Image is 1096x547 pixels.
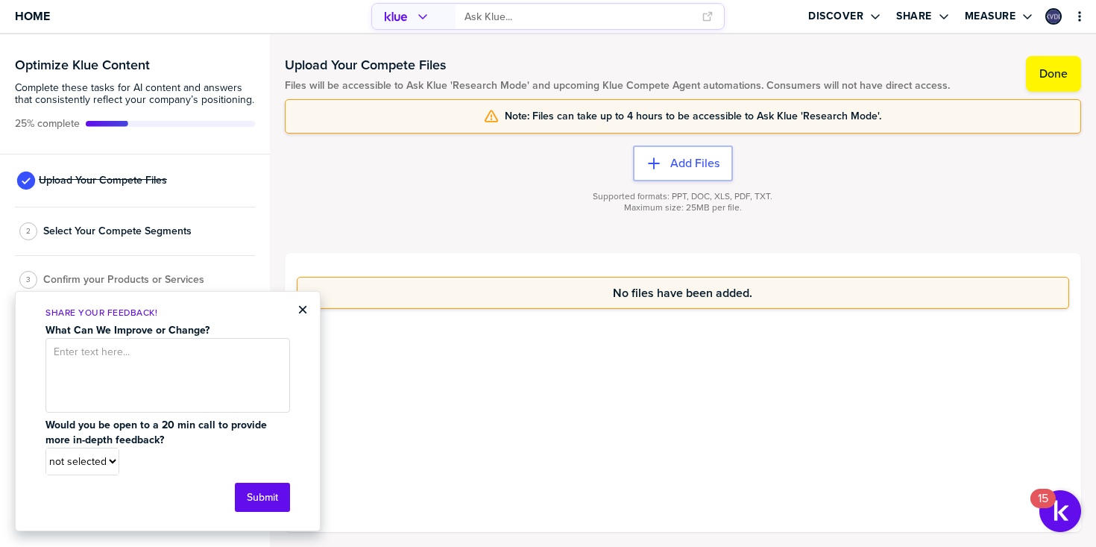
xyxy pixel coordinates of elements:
label: Discover [808,10,863,23]
strong: Would you be open to a 20 min call to provide more in-depth feedback? [45,417,270,448]
div: 15 [1038,498,1048,518]
button: Open Resource Center, 15 new notifications [1039,490,1081,532]
span: Active [15,118,80,130]
label: Share [896,10,932,23]
p: Share Your Feedback! [45,307,290,319]
label: Done [1039,66,1068,81]
span: Select Your Compete Segments [43,225,192,237]
span: Confirm your Products or Services [43,274,204,286]
a: Edit Profile [1044,7,1063,26]
button: Close [297,301,308,319]
span: Upload Your Compete Files [39,175,167,187]
span: Home [15,10,50,22]
input: Ask Klue... [464,4,693,29]
strong: What Can We Improve or Change? [45,322,210,338]
span: Files will be accessible to Ask Klue 'Research Mode' and upcoming Klue Compete Agent automations.... [285,80,950,92]
span: 2 [26,225,31,237]
label: Measure [965,10,1016,23]
span: Note: Files can take up to 4 hours to be accessible to Ask Klue 'Research Mode'. [505,110,881,122]
img: 96bbfbaabc947bebf7be7d01ae917e12-sml.png [1047,10,1060,23]
span: No files have been added. [613,287,752,299]
h3: Optimize Klue Content [15,58,255,72]
span: Complete these tasks for AI content and answers that consistently reflect your company’s position... [15,82,255,106]
h1: Upload Your Compete Files [285,56,950,74]
div: Kamille Von Der Linden [1045,8,1062,25]
button: Submit [235,483,290,512]
span: Supported formats: PPT, DOC, XLS, PDF, TXT. [593,191,772,202]
label: Add Files [670,156,719,171]
span: 3 [26,274,31,285]
span: Maximum size: 25MB per file. [624,202,742,213]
